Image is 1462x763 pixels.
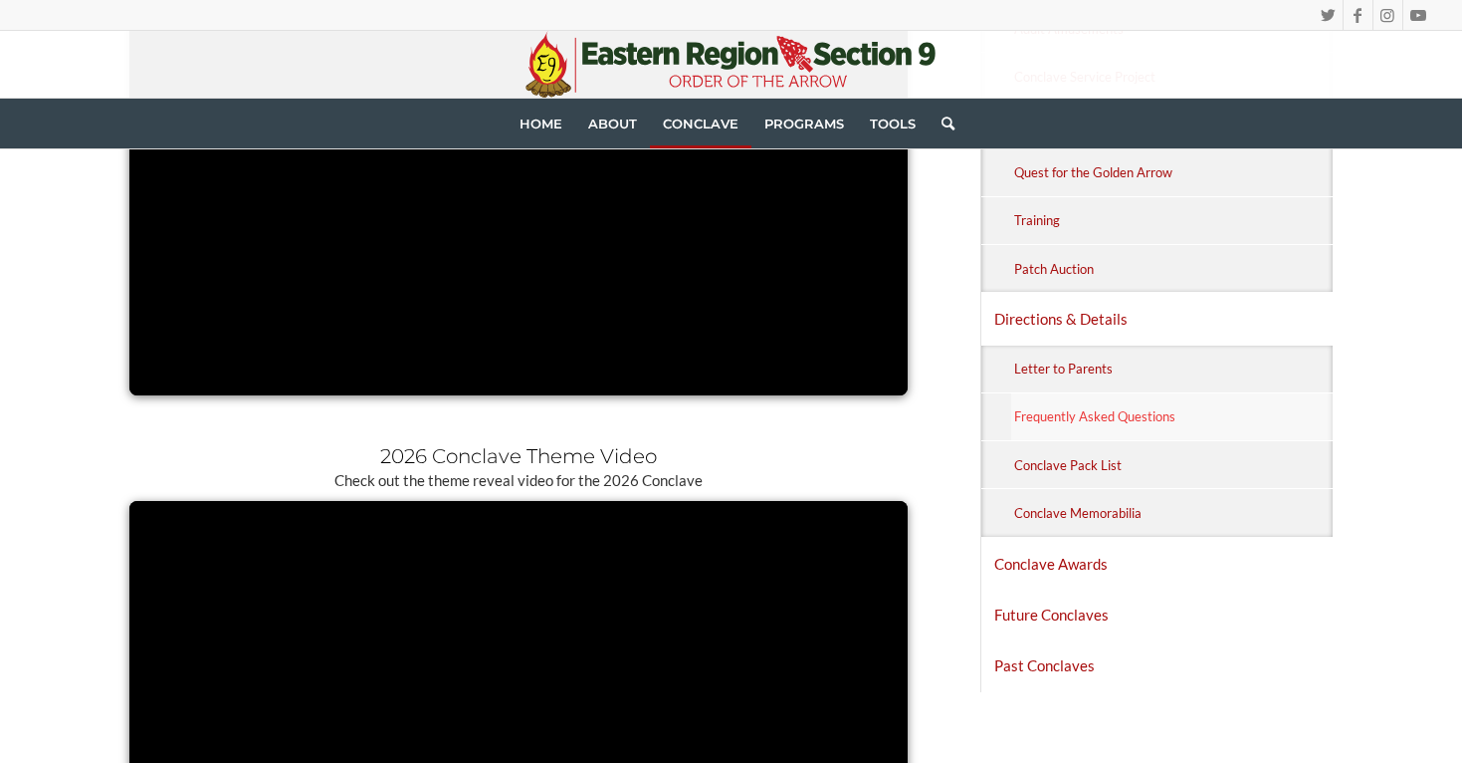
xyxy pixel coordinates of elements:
[764,116,844,131] span: Programs
[981,640,1334,690] a: Past Conclaves
[1011,393,1334,440] a: Frequently Asked Questions
[129,471,908,491] p: Check out the theme reveal video for the 2026 Conclave
[588,116,637,131] span: About
[650,99,751,148] a: Conclave
[1011,149,1334,196] a: Quest for the Golden Arrow
[575,99,650,148] a: About
[1011,441,1334,488] a: Conclave Pack List
[981,590,1334,639] a: Future Conclaves
[507,99,575,148] a: Home
[1011,346,1334,392] a: Letter to Parents
[663,116,738,131] span: Conclave
[1011,197,1334,244] a: Training
[870,116,916,131] span: Tools
[520,116,562,131] span: Home
[929,99,954,148] a: Search
[1011,245,1334,292] a: Patch Auction
[981,539,1334,589] a: Conclave Awards
[751,99,857,148] a: Programs
[1011,489,1334,536] a: Conclave Memorabilia
[981,294,1334,344] a: Directions & Details
[857,99,929,148] a: Tools
[129,445,908,467] h3: 2026 Conclave Theme Video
